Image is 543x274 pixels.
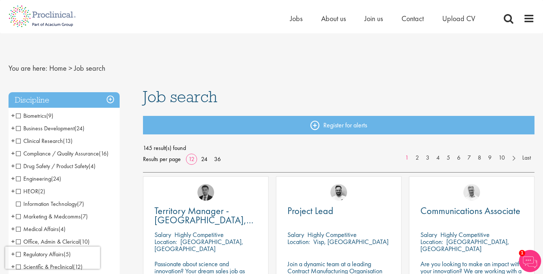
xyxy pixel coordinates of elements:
span: 145 result(s) found [143,143,535,154]
span: Drug Safety / Product Safety [16,162,89,170]
span: HEOR [16,187,38,195]
span: + [11,173,15,184]
span: Office, Admin & Clerical [16,238,80,245]
span: Marketing & Medcomms [16,213,88,220]
span: Communications Associate [420,204,520,217]
span: HEOR [16,187,45,195]
span: + [11,110,15,121]
a: 4 [433,154,443,162]
span: (9) [46,112,53,120]
span: + [11,236,15,247]
a: Last [519,154,534,162]
span: + [11,211,15,222]
span: (16) [99,150,109,157]
a: Project Lead [287,206,390,215]
span: Salary [287,230,304,239]
span: Results per page [143,154,181,165]
a: Register for alerts [143,116,535,134]
a: Jobs [290,14,303,23]
h3: Discipline [9,92,120,108]
span: + [11,186,15,197]
p: Highly Competitive [174,230,224,239]
iframe: reCAPTCHA [5,247,100,269]
span: > [69,63,72,73]
span: Compliance / Quality Assurance [16,150,109,157]
span: (2) [38,187,45,195]
span: Location: [154,237,177,246]
span: Territory Manager - [GEOGRAPHIC_DATA], [GEOGRAPHIC_DATA] [154,204,253,235]
span: Marketing & Medcomms [16,213,81,220]
span: (7) [77,200,84,208]
a: 36 [211,155,223,163]
span: Medical Affairs [16,225,59,233]
a: Upload CV [442,14,475,23]
span: + [11,148,15,159]
img: Emile De Beer [330,184,347,201]
a: Joshua Bye [463,184,480,201]
a: 10 [495,154,509,162]
span: (10) [80,238,90,245]
span: Office, Admin & Clerical [16,238,90,245]
span: (7) [81,213,88,220]
a: 6 [453,154,464,162]
a: Contact [402,14,424,23]
span: + [11,223,15,234]
span: Information Technology [16,200,84,208]
span: + [11,135,15,146]
a: 24 [199,155,210,163]
img: Carl Gbolade [197,184,214,201]
a: 8 [474,154,485,162]
a: 2 [412,154,423,162]
span: Medical Affairs [16,225,66,233]
span: Clinical Research [16,137,73,145]
span: Location: [420,237,443,246]
span: You are here: [9,63,47,73]
span: Engineering [16,175,51,183]
a: About us [321,14,346,23]
span: Job search [143,87,217,107]
span: (24) [51,175,61,183]
span: Information Technology [16,200,77,208]
a: 7 [464,154,474,162]
span: (4) [59,225,66,233]
p: [GEOGRAPHIC_DATA], [GEOGRAPHIC_DATA] [420,237,509,253]
span: (13) [63,137,73,145]
span: (24) [74,124,84,132]
span: Compliance / Quality Assurance [16,150,99,157]
span: 1 [519,250,525,256]
span: (4) [89,162,96,170]
a: Join us [364,14,383,23]
a: Communications Associate [420,206,523,215]
span: Business Development [16,124,74,132]
span: Salary [154,230,171,239]
span: Business Development [16,124,84,132]
span: Biometrics [16,112,46,120]
p: Highly Competitive [440,230,490,239]
span: Salary [420,230,437,239]
a: Territory Manager - [GEOGRAPHIC_DATA], [GEOGRAPHIC_DATA] [154,206,257,225]
a: 12 [186,155,197,163]
span: Location: [287,237,310,246]
span: Job search [74,63,105,73]
a: 3 [422,154,433,162]
a: 1 [402,154,412,162]
p: Highly Competitive [307,230,357,239]
span: Drug Safety / Product Safety [16,162,96,170]
span: Project Lead [287,204,333,217]
span: Engineering [16,175,61,183]
span: Biometrics [16,112,53,120]
a: breadcrumb link [49,63,67,73]
span: + [11,123,15,134]
a: 5 [443,154,454,162]
span: + [11,160,15,171]
p: Visp, [GEOGRAPHIC_DATA] [313,237,389,246]
p: [GEOGRAPHIC_DATA], [GEOGRAPHIC_DATA] [154,237,243,253]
